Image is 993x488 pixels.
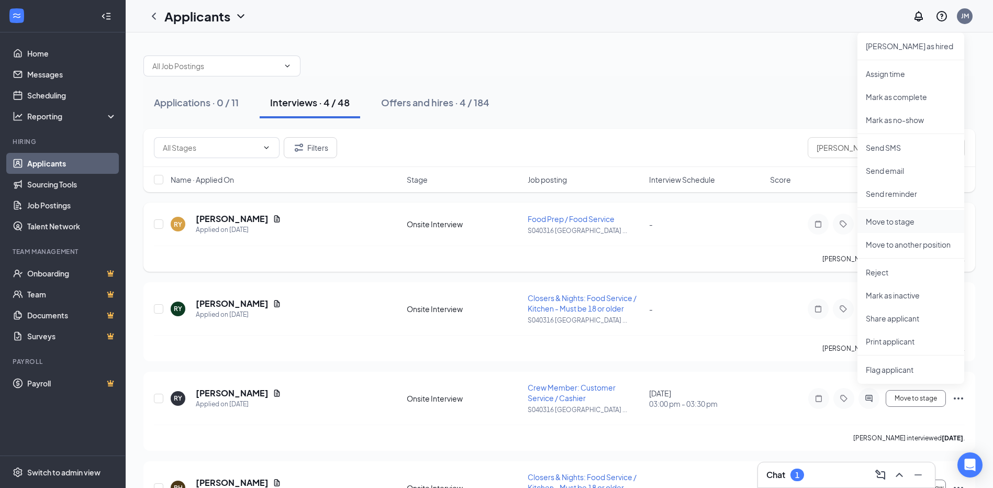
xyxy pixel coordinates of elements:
button: Move to stage [886,390,946,407]
div: Open Intercom Messenger [957,452,983,478]
p: Move to stage [866,216,956,227]
div: Applied on [DATE] [196,225,281,235]
svg: Filter [293,141,305,154]
p: [PERSON_NAME] has applied more than . [822,254,965,263]
div: Payroll [13,357,115,366]
span: Food Prep / Food Service [528,214,615,224]
a: Scheduling [27,85,117,106]
a: Job Postings [27,195,117,216]
p: S040316 [GEOGRAPHIC_DATA] ... [528,226,642,235]
button: Filter Filters [284,137,337,158]
a: Messages [27,64,117,85]
span: Move to stage [895,395,937,402]
input: All Job Postings [152,60,279,72]
span: Stage [407,174,428,185]
p: [PERSON_NAME] has applied more than . [822,344,965,353]
svg: Note [812,394,825,403]
div: Hiring [13,137,115,146]
svg: Document [273,389,281,397]
svg: Notifications [912,10,925,23]
a: Home [27,43,117,64]
div: Offers and hires · 4 / 184 [381,96,489,109]
div: [DATE] [649,388,764,409]
a: PayrollCrown [27,373,117,394]
div: JM [961,12,969,20]
div: RY [174,394,182,403]
span: Name · Applied On [171,174,234,185]
p: [PERSON_NAME] interviewed . [853,434,965,442]
svg: QuestionInfo [935,10,948,23]
span: Interview Schedule [649,174,715,185]
span: Score [770,174,791,185]
svg: Document [273,479,281,487]
input: All Stages [163,142,258,153]
svg: Tag [837,220,850,228]
h5: [PERSON_NAME] [196,213,269,225]
h1: Applicants [164,7,230,25]
svg: Note [812,305,824,313]
svg: WorkstreamLogo [12,10,22,21]
h5: [PERSON_NAME] [196,298,269,309]
a: Sourcing Tools [27,174,117,195]
a: TeamCrown [27,284,117,305]
svg: Collapse [101,11,111,21]
div: Onsite Interview [407,304,521,314]
svg: ChevronDown [262,143,271,152]
div: Interviews · 4 / 48 [270,96,350,109]
svg: Tag [838,394,850,403]
span: 03:00 pm - 03:30 pm [649,398,764,409]
span: Closers & Nights: Food Service / Kitchen - Must be 18 or older [528,293,637,313]
b: [DATE] [942,434,963,442]
div: Applications · 0 / 11 [154,96,239,109]
div: Switch to admin view [27,467,101,478]
h5: [PERSON_NAME] [196,387,269,399]
svg: Tag [837,305,850,313]
svg: Minimize [912,469,924,481]
svg: Document [273,300,281,308]
div: Onsite Interview [407,393,521,404]
div: Applied on [DATE] [196,399,281,409]
div: Applied on [DATE] [196,309,281,320]
svg: ChevronDown [283,62,292,70]
div: Onsite Interview [407,219,521,229]
button: ComposeMessage [872,467,889,483]
span: Job posting [528,174,567,185]
p: S040316 [GEOGRAPHIC_DATA] ... [528,316,642,325]
h3: Chat [766,469,785,481]
svg: ComposeMessage [874,469,887,481]
a: Applicants [27,153,117,174]
div: RY [174,220,182,229]
span: - [649,304,653,314]
div: 1 [795,471,799,480]
span: Crew Member: Customer Service / Cashier [528,383,616,403]
input: Search in interviews [808,137,965,158]
div: RY [174,304,182,313]
svg: Analysis [13,111,23,121]
a: DocumentsCrown [27,305,117,326]
svg: Settings [13,467,23,478]
svg: ChevronDown [235,10,247,23]
svg: ActiveChat [863,394,875,403]
button: ChevronUp [891,467,908,483]
div: Team Management [13,247,115,256]
a: OnboardingCrown [27,263,117,284]
button: Minimize [910,467,927,483]
svg: Ellipses [952,392,965,405]
svg: Document [273,215,281,223]
a: SurveysCrown [27,326,117,347]
svg: ChevronUp [893,469,906,481]
svg: ChevronLeft [148,10,160,23]
span: - [649,219,653,229]
a: Talent Network [27,216,117,237]
svg: Note [812,220,824,228]
div: Reporting [27,111,117,121]
p: S040316 [GEOGRAPHIC_DATA] ... [528,405,642,414]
